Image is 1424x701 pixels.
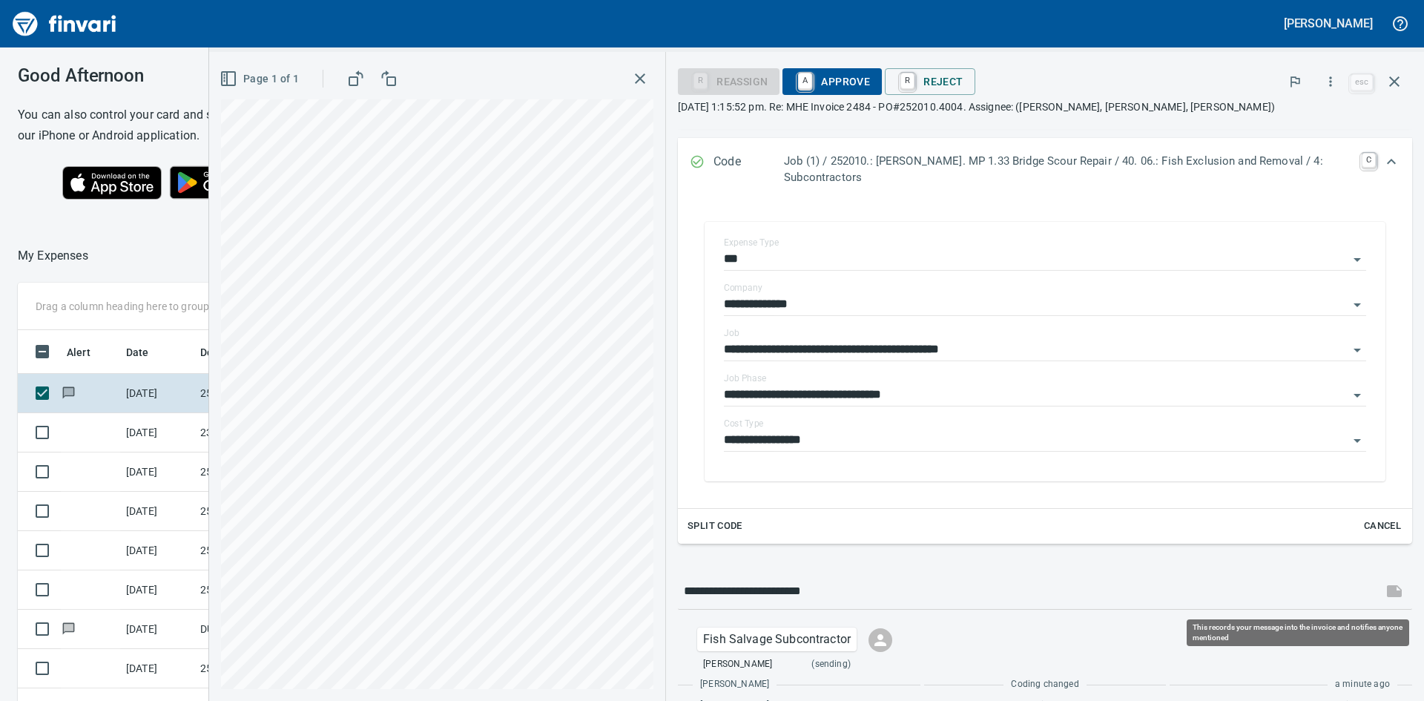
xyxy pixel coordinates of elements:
td: [DATE] [120,452,194,492]
button: Open [1347,249,1368,270]
span: Close invoice [1347,64,1412,99]
p: Fish Salvage Subcontractor [703,631,851,648]
img: Download on the App Store [62,166,162,200]
a: R [900,73,914,89]
span: [PERSON_NAME] [703,657,772,672]
td: [DATE] [120,610,194,649]
button: More [1314,65,1347,98]
label: Job [724,329,739,338]
label: Company [724,283,762,292]
td: [DATE] [120,492,194,531]
button: [PERSON_NAME] [1280,12,1377,35]
button: Cancel [1359,515,1406,538]
div: Click for options [697,628,857,651]
td: 252010.4001 [194,374,328,413]
div: Reassign [678,74,779,87]
span: Alert [67,343,90,361]
img: Finvari [9,6,120,42]
button: AApprove [782,68,882,95]
button: Open [1347,294,1368,315]
span: Has messages [61,624,76,633]
span: Reject [897,69,963,94]
label: Expense Type [724,238,779,247]
div: Expand [678,138,1412,201]
div: Expand [678,201,1412,544]
a: A [798,73,812,89]
td: 252007 [194,531,328,570]
img: Get it on Google Play [162,158,289,207]
label: Job Phase [724,374,766,383]
label: Cost Type [724,419,764,428]
span: Split Code [688,518,742,535]
td: [DATE] [120,413,194,452]
td: 252007 [194,492,328,531]
td: [DATE] [120,649,194,688]
td: 252007 [194,570,328,610]
span: (sending) [811,657,851,672]
h6: You can also control your card and submit expenses from our iPhone or Android application. [18,105,333,146]
p: My Expenses [18,247,88,265]
span: Date [126,343,149,361]
p: Code [713,153,784,186]
td: [DATE] [120,374,194,413]
p: Job (1) / 252010.: [PERSON_NAME]. MP 1.33 Bridge Scour Repair / 40. 06.: Fish Exclusion and Remov... [784,153,1353,186]
span: [PERSON_NAME] [700,677,769,692]
span: Description [200,343,275,361]
button: RReject [885,68,975,95]
td: 252007 [194,452,328,492]
span: Coding changed [1011,677,1078,692]
p: [DATE] 1:15:52 pm. Re: MHE Invoice 2484 - PO#252010.4004. Assignee: ([PERSON_NAME], [PERSON_NAME]... [678,99,1412,114]
button: Split Code [684,515,746,538]
span: Approve [794,69,870,94]
button: Flag [1279,65,1311,98]
button: Open [1347,430,1368,451]
p: Drag a column heading here to group the table [36,299,253,314]
span: Has messages [61,388,76,398]
span: Alert [67,343,110,361]
button: Open [1347,340,1368,361]
span: Description [200,343,256,361]
span: Cancel [1362,518,1402,535]
td: [DATE] [120,531,194,570]
h3: Good Afternoon [18,65,333,86]
a: esc [1351,74,1373,90]
nav: breadcrumb [18,247,88,265]
a: C [1362,153,1376,168]
td: 235015 ACCT [PHONE_NUMBER] [194,413,328,452]
h5: [PERSON_NAME] [1284,16,1373,31]
td: [DATE] [120,570,194,610]
span: a minute ago [1335,677,1390,692]
td: 252007 [194,649,328,688]
span: Page 1 of 1 [222,70,299,88]
button: Open [1347,385,1368,406]
button: Page 1 of 1 [217,65,305,93]
td: DUMP [194,610,328,649]
span: Date [126,343,168,361]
